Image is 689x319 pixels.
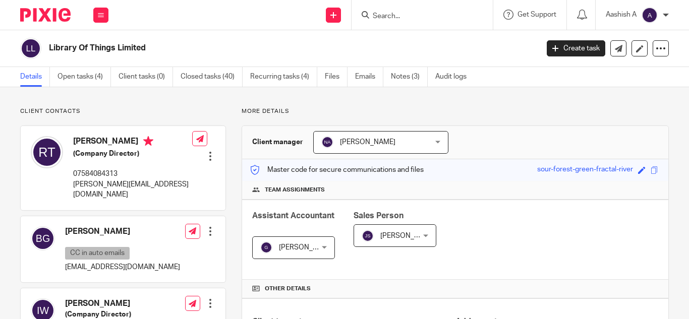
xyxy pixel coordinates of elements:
a: Notes (3) [391,67,428,87]
img: svg%3E [642,7,658,23]
span: [PERSON_NAME] [279,244,334,251]
h3: Client manager [252,137,303,147]
span: Other details [265,285,311,293]
p: Aashish A [606,10,637,20]
span: Sales Person [354,212,404,220]
div: sour-forest-green-fractal-river [537,164,633,176]
span: [PERSON_NAME] [340,139,395,146]
h4: [PERSON_NAME] [65,298,180,309]
img: svg%3E [20,38,41,59]
span: Get Support [518,11,556,18]
img: svg%3E [31,136,63,168]
a: Closed tasks (40) [181,67,243,87]
a: Create task [547,40,605,56]
img: svg%3E [260,241,272,253]
p: [EMAIL_ADDRESS][DOMAIN_NAME] [65,262,180,272]
p: [PERSON_NAME][EMAIL_ADDRESS][DOMAIN_NAME] [73,179,192,200]
a: Client tasks (0) [119,67,173,87]
h2: Library Of Things Limited [49,43,435,53]
a: Recurring tasks (4) [250,67,317,87]
img: svg%3E [362,230,374,242]
img: Pixie [20,8,71,22]
span: Assistant Accountant [252,212,334,220]
a: Audit logs [435,67,474,87]
p: Client contacts [20,107,226,115]
p: 07584084313 [73,169,192,179]
p: CC in auto emails [65,247,130,260]
h4: [PERSON_NAME] [65,226,180,237]
img: svg%3E [31,226,55,250]
a: Details [20,67,50,87]
h4: [PERSON_NAME] [73,136,192,149]
h5: (Company Director) [73,149,192,159]
input: Search [372,12,463,21]
a: Files [325,67,348,87]
img: svg%3E [321,136,333,148]
a: Open tasks (4) [58,67,111,87]
i: Primary [143,136,153,146]
span: Team assignments [265,186,325,194]
span: [PERSON_NAME] [380,232,436,239]
p: More details [242,107,669,115]
a: Emails [355,67,383,87]
p: Master code for secure communications and files [250,165,424,175]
